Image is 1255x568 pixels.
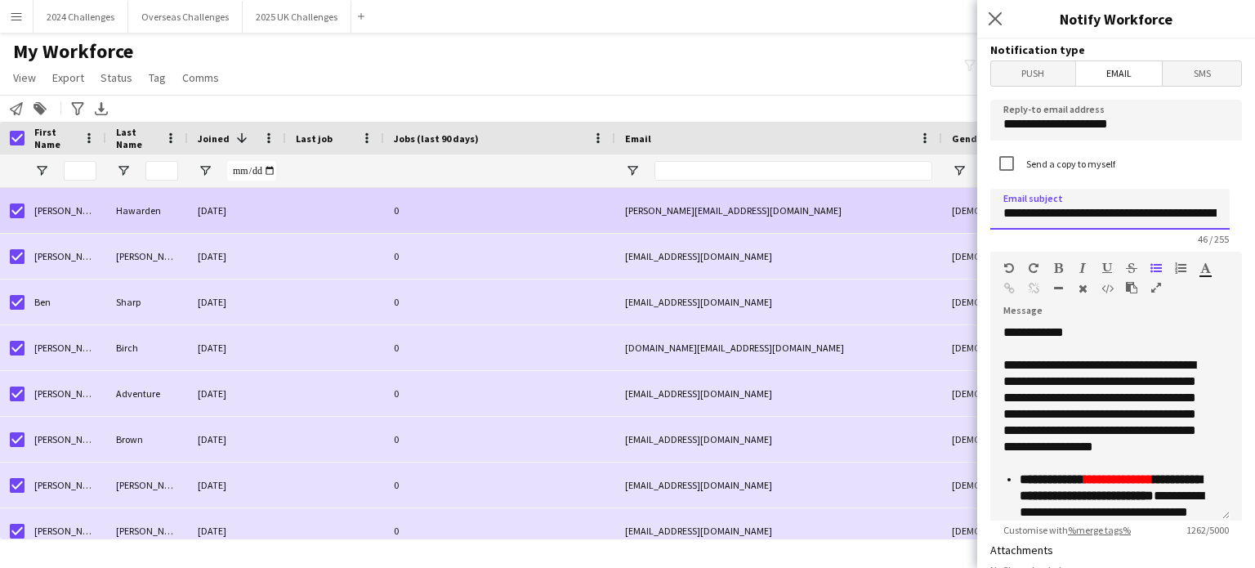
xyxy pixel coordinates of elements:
[1028,262,1039,275] button: Redo
[188,325,286,370] div: [DATE]
[384,371,615,416] div: 0
[34,163,49,178] button: Open Filter Menu
[384,417,615,462] div: 0
[1068,524,1131,536] a: %merge tags%
[1150,262,1162,275] button: Unordered List
[1185,233,1242,245] span: 46 / 255
[977,8,1255,29] h3: Notify Workforce
[615,234,942,279] div: [EMAIL_ADDRESS][DOMAIN_NAME]
[25,417,106,462] div: [PERSON_NAME]
[188,508,286,553] div: [DATE]
[33,1,128,33] button: 2024 Challenges
[990,524,1144,536] span: Customise with
[615,325,942,370] div: [DOMAIN_NAME][EMAIL_ADDRESS][DOMAIN_NAME]
[1052,262,1064,275] button: Bold
[182,70,219,85] span: Comms
[25,280,106,324] div: Ben
[1077,262,1088,275] button: Italic
[942,280,1024,324] div: [DEMOGRAPHIC_DATA]
[654,161,932,181] input: Email Filter Input
[615,417,942,462] div: [EMAIL_ADDRESS][DOMAIN_NAME]
[991,61,1075,86] span: Push
[625,132,651,145] span: Email
[952,163,967,178] button: Open Filter Menu
[942,463,1024,508] div: [DEMOGRAPHIC_DATA]
[1052,282,1064,295] button: Horizontal Line
[25,508,106,553] div: [PERSON_NAME]
[384,325,615,370] div: 0
[615,188,942,233] div: [PERSON_NAME][EMAIL_ADDRESS][DOMAIN_NAME]
[25,371,106,416] div: [PERSON_NAME]
[942,234,1024,279] div: [DEMOGRAPHIC_DATA]
[188,463,286,508] div: [DATE]
[952,132,987,145] span: Gender
[990,543,1053,557] label: Attachments
[942,417,1024,462] div: [DEMOGRAPHIC_DATA]
[1023,158,1115,170] label: Send a copy to myself
[64,161,96,181] input: First Name Filter Input
[106,508,188,553] div: [PERSON_NAME]
[990,42,1242,57] h3: Notification type
[145,161,178,181] input: Last Name Filter Input
[46,67,91,88] a: Export
[106,188,188,233] div: Hawarden
[149,70,166,85] span: Tag
[942,325,1024,370] div: [DEMOGRAPHIC_DATA]
[942,371,1024,416] div: [DEMOGRAPHIC_DATA]
[25,234,106,279] div: [PERSON_NAME]
[116,126,159,150] span: Last Name
[615,508,942,553] div: [EMAIL_ADDRESS][DOMAIN_NAME]
[1003,262,1015,275] button: Undo
[1076,61,1163,86] span: Email
[1175,262,1186,275] button: Ordered List
[296,132,333,145] span: Last job
[188,371,286,416] div: [DATE]
[142,67,172,88] a: Tag
[34,126,77,150] span: First Name
[1163,61,1241,86] span: SMS
[394,132,479,145] span: Jobs (last 90 days)
[188,234,286,279] div: [DATE]
[1126,281,1137,294] button: Paste as plain text
[942,508,1024,553] div: [DEMOGRAPHIC_DATA]
[92,99,111,119] app-action-btn: Export XLSX
[13,39,133,64] span: My Workforce
[1101,282,1113,295] button: HTML Code
[615,371,942,416] div: [EMAIL_ADDRESS][DOMAIN_NAME]
[615,280,942,324] div: [EMAIL_ADDRESS][DOMAIN_NAME]
[1101,262,1113,275] button: Underline
[52,70,84,85] span: Export
[116,163,131,178] button: Open Filter Menu
[25,325,106,370] div: [PERSON_NAME]
[384,234,615,279] div: 0
[384,508,615,553] div: 0
[198,163,212,178] button: Open Filter Menu
[615,463,942,508] div: [EMAIL_ADDRESS][DOMAIN_NAME]
[243,1,351,33] button: 2025 UK Challenges
[106,371,188,416] div: Adventure
[13,70,36,85] span: View
[176,67,226,88] a: Comms
[7,67,42,88] a: View
[227,161,276,181] input: Joined Filter Input
[25,463,106,508] div: [PERSON_NAME]
[188,417,286,462] div: [DATE]
[94,67,139,88] a: Status
[188,280,286,324] div: [DATE]
[198,132,230,145] span: Joined
[106,417,188,462] div: Brown
[1077,282,1088,295] button: Clear Formatting
[68,99,87,119] app-action-btn: Advanced filters
[100,70,132,85] span: Status
[1150,281,1162,294] button: Fullscreen
[188,188,286,233] div: [DATE]
[7,99,26,119] app-action-btn: Notify workforce
[942,188,1024,233] div: [DEMOGRAPHIC_DATA]
[106,280,188,324] div: Sharp
[1199,262,1211,275] button: Text Color
[1126,262,1137,275] button: Strikethrough
[128,1,243,33] button: Overseas Challenges
[384,280,615,324] div: 0
[106,234,188,279] div: [PERSON_NAME]
[625,163,640,178] button: Open Filter Menu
